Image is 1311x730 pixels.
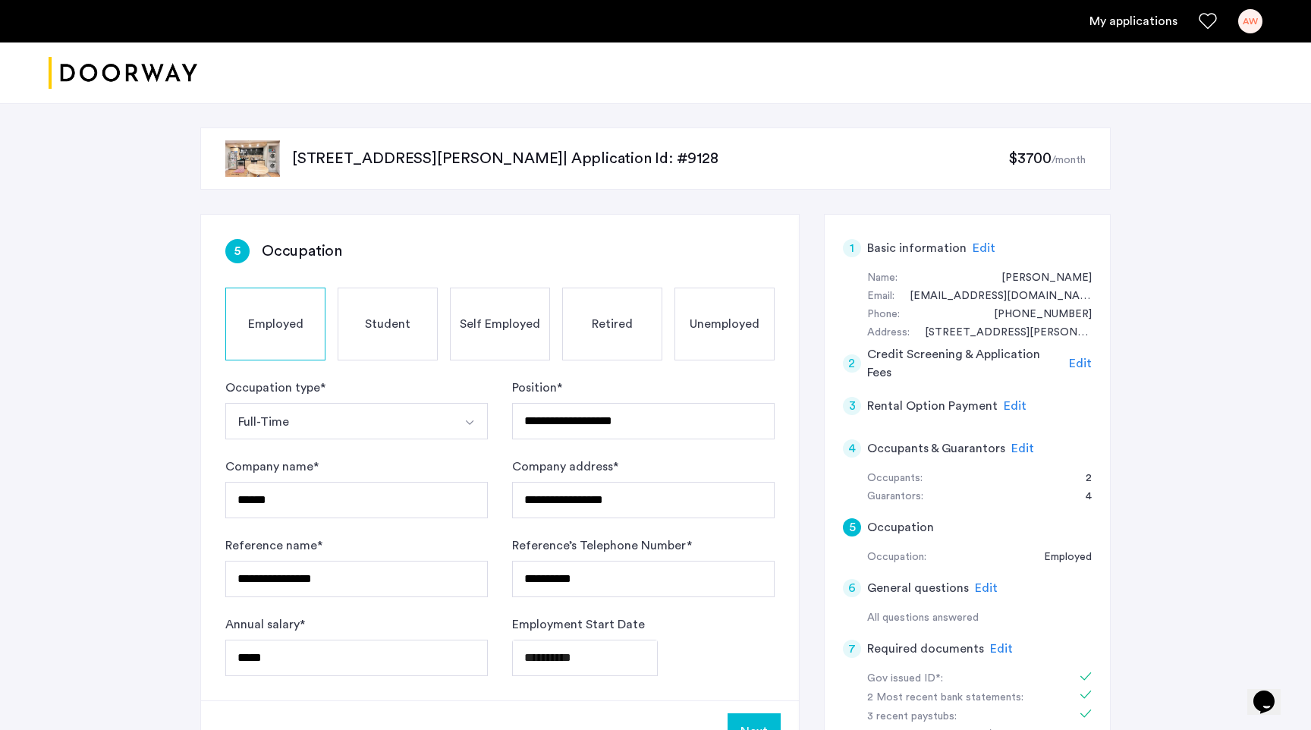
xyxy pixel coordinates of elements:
span: Employed [248,315,303,333]
div: Employed [1029,549,1092,567]
sub: /month [1052,155,1086,165]
input: Employment Start Date [512,640,658,676]
div: Guarantors: [867,488,923,506]
label: Occupation type * [225,379,325,397]
iframe: chat widget [1247,669,1296,715]
div: 4 [1070,488,1092,506]
div: 2 Most recent bank statements: [867,689,1058,707]
label: Company address * [512,458,618,476]
div: Occupants: [867,470,923,488]
label: Position * [512,379,562,397]
label: Reference’s Telephone Number * [512,536,692,555]
div: 5 [843,518,861,536]
span: Edit [1004,400,1026,412]
div: Email: [867,288,894,306]
a: Cazamio logo [49,45,197,102]
div: 1625 Putnam Ave, #1D [910,324,1092,342]
img: apartment [225,140,280,177]
p: [STREET_ADDRESS][PERSON_NAME] | Application Id: #9128 [292,148,1008,169]
h5: Basic information [867,239,967,257]
div: 2 [843,354,861,373]
h5: Occupants & Guarantors [867,439,1005,458]
div: 3 [843,397,861,415]
h5: Rental Option Payment [867,397,998,415]
div: 5 [225,239,250,263]
label: Company name * [225,458,319,476]
div: 2 [1070,470,1092,488]
label: Employment Start Date [512,615,645,634]
a: My application [1089,12,1177,30]
div: adamwolff14@gmail.com [894,288,1092,306]
span: Edit [1011,442,1034,455]
label: Annual salary * [225,615,305,634]
div: Gov issued ID*: [867,670,1058,688]
h5: Required documents [867,640,984,658]
span: $3700 [1008,151,1052,166]
span: Edit [990,643,1013,655]
div: Adam Wolff [986,269,1092,288]
span: Unemployed [690,315,759,333]
span: Edit [975,582,998,594]
button: Select option [451,403,488,439]
div: 3 recent paystubs: [867,708,1058,726]
span: Student [365,315,410,333]
h5: Credit Screening & Application Fees [867,345,1064,382]
button: Select option [225,403,452,439]
div: 1 [843,239,861,257]
div: 4 [843,439,861,458]
span: Edit [973,242,995,254]
h5: Occupation [867,518,934,536]
div: Address: [867,324,910,342]
span: Self Employed [460,315,540,333]
h3: Occupation [262,241,342,262]
div: 6 [843,579,861,597]
span: Edit [1069,357,1092,370]
h5: General questions [867,579,969,597]
div: All questions answered [867,609,1092,628]
label: Reference name * [225,536,322,555]
span: Retired [592,315,633,333]
a: Favorites [1199,12,1217,30]
div: Occupation: [867,549,926,567]
div: Name: [867,269,898,288]
div: 7 [843,640,861,658]
img: arrow [464,417,476,429]
div: +12034827989 [979,306,1092,324]
div: AW [1238,9,1262,33]
img: logo [49,45,197,102]
div: Phone: [867,306,900,324]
